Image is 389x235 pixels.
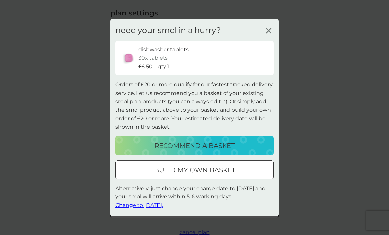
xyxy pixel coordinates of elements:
p: 1 [167,62,169,71]
p: dishwasher tablets [138,45,189,54]
button: Change to [DATE]. [115,201,163,210]
h3: need your smol in a hurry? [115,25,221,35]
p: Orders of £20 or more qualify for our fastest tracked delivery service. Let us recommend you a ba... [115,80,274,131]
p: build my own basket [154,165,235,175]
p: £6.50 [138,62,153,71]
span: Change to [DATE]. [115,202,163,208]
p: qty [158,62,166,71]
p: 30x tablets [138,54,168,62]
button: build my own basket [115,160,274,179]
p: Alternatively, just change your charge date to [DATE] and your smol will arrive within 5-6 workin... [115,184,274,210]
p: recommend a basket [154,140,235,151]
button: recommend a basket [115,136,274,155]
